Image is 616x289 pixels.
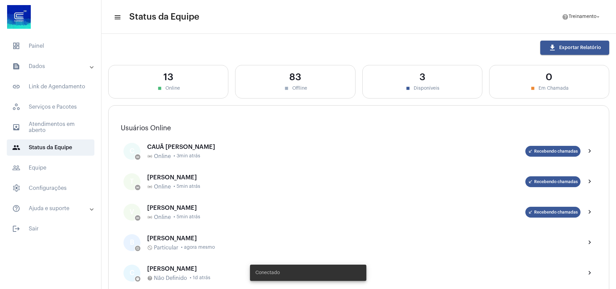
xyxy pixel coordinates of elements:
[242,72,348,83] div: 83
[12,83,20,91] mat-icon: sidenav icon
[147,174,525,181] div: [PERSON_NAME]
[147,204,525,211] div: [PERSON_NAME]
[12,204,90,213] mat-panel-title: Ajuda e suporte
[123,173,140,190] div: T
[283,85,290,91] mat-icon: stop
[154,245,178,251] span: Particular
[147,235,580,242] div: [PERSON_NAME]
[7,139,94,156] span: Status da Equipe
[147,275,153,281] mat-icon: help
[174,184,200,189] span: • 5min atrás
[154,184,171,190] span: Online
[528,179,533,184] mat-icon: call_received
[147,215,153,220] mat-icon: online_prediction
[12,164,20,172] mat-icon: sidenav icon
[586,239,594,247] mat-icon: chevron_right
[7,180,94,196] span: Configurações
[528,210,533,215] mat-icon: call_received
[136,216,139,220] mat-icon: online_prediction
[12,42,20,50] span: sidenav icon
[12,103,20,111] span: sidenav icon
[154,214,171,220] span: Online
[242,85,348,91] div: Offline
[136,155,139,159] mat-icon: online_prediction
[123,265,140,282] div: C
[525,207,580,218] mat-chip: Recebendo chamadas
[586,269,594,277] mat-icon: chevron_right
[7,221,94,237] span: Sair
[7,99,94,115] span: Serviços e Pacotes
[595,14,601,20] mat-icon: arrow_drop_down
[12,62,90,70] mat-panel-title: Dados
[7,160,94,176] span: Equipe
[496,85,602,91] div: Em Chamada
[562,14,569,20] mat-icon: help
[157,85,163,91] mat-icon: stop
[147,265,580,272] div: [PERSON_NAME]
[154,153,171,159] span: Online
[123,204,140,221] div: V
[528,149,533,154] mat-icon: call_received
[12,184,20,192] span: sidenav icon
[12,123,20,131] mat-icon: sidenav icon
[147,245,153,250] mat-icon: do_not_disturb
[548,44,556,52] mat-icon: download
[12,225,20,233] mat-icon: sidenav icon
[154,275,187,281] span: Não Definido
[369,85,475,91] div: Disponíveis
[147,143,525,150] div: CAUÃ [PERSON_NAME]
[586,147,594,155] mat-icon: chevron_right
[525,176,580,187] mat-chip: Recebendo chamadas
[123,234,140,251] div: B
[4,58,101,74] mat-expansion-panel-header: sidenav iconDados
[136,247,139,250] mat-icon: do_not_disturb
[174,215,200,220] span: • 5min atrás
[525,146,580,157] mat-chip: Recebendo chamadas
[136,277,139,281] mat-icon: help
[586,208,594,216] mat-icon: chevron_right
[181,245,215,250] span: • agora mesmo
[569,15,596,19] span: Treinamento
[369,72,475,83] div: 3
[115,85,221,91] div: Online
[114,13,120,21] mat-icon: sidenav icon
[586,178,594,186] mat-icon: chevron_right
[147,154,153,159] mat-icon: online_prediction
[121,125,597,132] h3: Usuários Online
[147,184,153,190] mat-icon: online_prediction
[7,119,94,135] span: Atendimentos em aberto
[5,3,32,30] img: d4669ae0-8c07-2337-4f67-34b0df7f5ae4.jpeg
[123,143,140,160] div: C
[496,72,602,83] div: 0
[12,62,20,70] mat-icon: sidenav icon
[548,45,601,50] span: Exportar Relatório
[530,85,536,91] mat-icon: stop
[255,269,280,276] span: Conectado
[174,154,200,159] span: • 3min atrás
[558,10,605,24] button: Treinamento
[115,72,221,83] div: 13
[4,200,101,217] mat-expansion-panel-header: sidenav iconAjuda e suporte
[7,79,94,95] span: Link de Agendamento
[7,38,94,54] span: Painel
[12,143,20,152] mat-icon: sidenav icon
[405,85,411,91] mat-icon: stop
[129,12,199,22] span: Status da Equipe
[136,186,139,189] mat-icon: online_prediction
[540,41,609,55] button: Exportar Relatório
[190,275,210,281] span: • 1d atrás
[12,204,20,213] mat-icon: sidenav icon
